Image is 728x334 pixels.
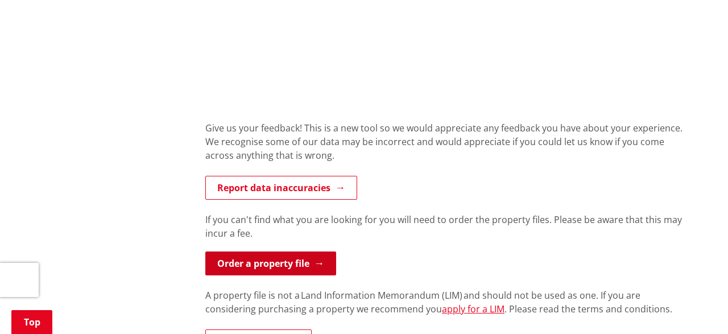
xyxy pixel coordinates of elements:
p: If you can't find what you are looking for you will need to order the property files. Please be a... [205,213,690,240]
a: Top [11,310,52,334]
div: Give us your feedback! This is a new tool so we would appreciate any feedback you have about your... [205,121,690,176]
div: A property file is not a Land Information Memorandum (LIM) and should not be used as one. If you ... [205,288,690,329]
a: Report data inaccuracies [205,176,357,200]
iframe: Messenger Launcher [676,286,717,327]
a: apply for a LIM [442,303,504,315]
a: Order a property file [205,251,336,275]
